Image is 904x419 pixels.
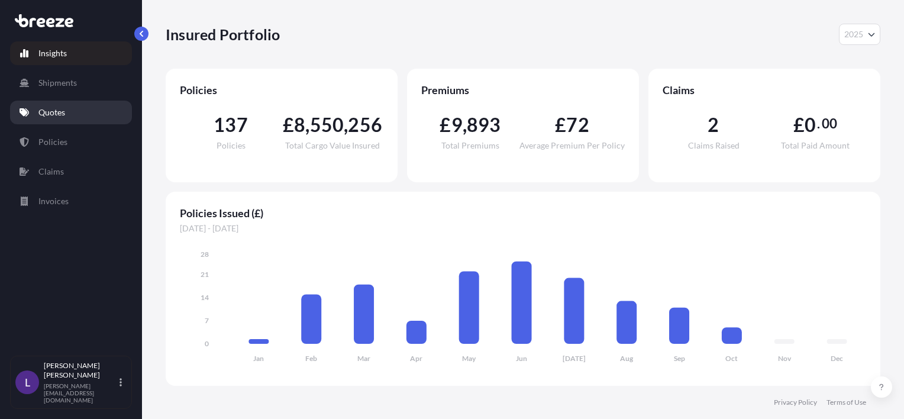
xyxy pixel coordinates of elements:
[310,115,344,134] span: 550
[421,83,625,97] span: Premiums
[674,354,685,363] tspan: Sep
[781,141,850,150] span: Total Paid Amount
[463,115,467,134] span: ,
[38,195,69,207] p: Invoices
[839,24,880,45] button: Year Selector
[305,354,317,363] tspan: Feb
[844,28,863,40] span: 2025
[253,354,264,363] tspan: Jan
[305,115,309,134] span: ,
[826,398,866,407] a: Terms of Use
[451,115,463,134] span: 9
[805,115,816,134] span: 0
[620,354,634,363] tspan: Aug
[180,83,383,97] span: Policies
[519,141,625,150] span: Average Premium Per Policy
[44,361,117,380] p: [PERSON_NAME] [PERSON_NAME]
[38,107,65,118] p: Quotes
[205,316,209,325] tspan: 7
[440,115,451,134] span: £
[555,115,566,134] span: £
[201,270,209,279] tspan: 21
[217,141,246,150] span: Policies
[10,130,132,154] a: Policies
[831,354,843,363] tspan: Dec
[201,293,209,302] tspan: 14
[285,141,380,150] span: Total Cargo Value Insured
[462,354,476,363] tspan: May
[180,206,866,220] span: Policies Issued (£)
[410,354,422,363] tspan: Apr
[516,354,527,363] tspan: Jun
[817,119,820,128] span: .
[294,115,305,134] span: 8
[10,101,132,124] a: Quotes
[708,115,719,134] span: 2
[467,115,501,134] span: 893
[725,354,738,363] tspan: Oct
[180,223,866,234] span: [DATE] - [DATE]
[25,376,30,388] span: L
[44,382,117,404] p: [PERSON_NAME][EMAIL_ADDRESS][DOMAIN_NAME]
[344,115,348,134] span: ,
[205,339,209,348] tspan: 0
[822,119,837,128] span: 00
[441,141,499,150] span: Total Premiums
[166,25,280,44] p: Insured Portfolio
[778,354,792,363] tspan: Nov
[10,71,132,95] a: Shipments
[688,141,740,150] span: Claims Raised
[566,115,589,134] span: 72
[563,354,586,363] tspan: [DATE]
[201,250,209,259] tspan: 28
[214,115,248,134] span: 137
[283,115,294,134] span: £
[38,166,64,178] p: Claims
[10,189,132,213] a: Invoices
[774,398,817,407] a: Privacy Policy
[348,115,382,134] span: 256
[663,83,866,97] span: Claims
[38,77,77,89] p: Shipments
[10,41,132,65] a: Insights
[38,47,67,59] p: Insights
[10,160,132,183] a: Claims
[793,115,805,134] span: £
[38,136,67,148] p: Policies
[357,354,370,363] tspan: Mar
